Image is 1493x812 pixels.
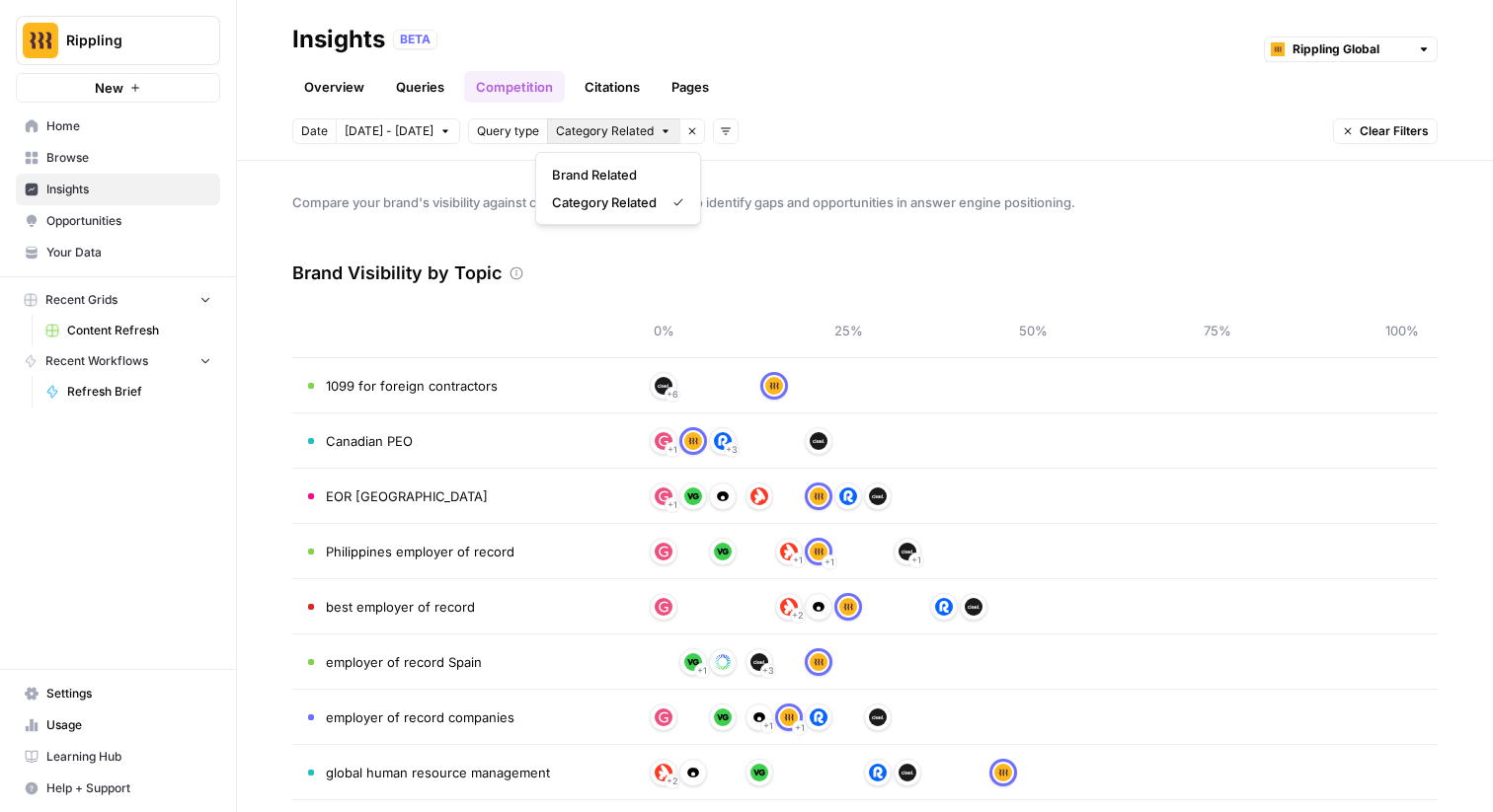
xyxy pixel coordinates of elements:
a: Refresh Brief [37,376,220,407]
img: 636jk9ile1t78s5pg1jfzjosrz8q [780,543,798,560]
span: Settings [46,685,211,702]
span: 25% [828,321,868,340]
span: New [95,78,123,98]
a: Queries [384,71,456,103]
span: Recent Grids [45,291,118,309]
img: oovm0tzhhfazcflwr70go69887p2 [684,653,702,671]
img: lnwsrvugt38i6wgehz6qjtfewm3g [810,543,827,560]
button: Workspace: Rippling [16,16,220,65]
span: Brand Related [552,165,676,185]
img: ybhjxa9n8mcsu845nkgo7g1ynw8w [965,598,982,616]
img: oovm0tzhhfazcflwr70go69887p2 [714,708,732,726]
a: Your Data [16,237,220,268]
span: Home [46,117,211,135]
span: 50% [1013,321,1053,340]
button: New [16,73,220,103]
img: 4l9abmimjm7w44lv7dk3qzeid0ms [714,432,732,450]
span: Insights [46,181,211,198]
span: 75% [1198,321,1237,340]
img: 636jk9ile1t78s5pg1jfzjosrz8q [655,764,672,781]
span: Date [301,122,328,140]
span: + 1 [668,440,677,460]
img: oovm0tzhhfazcflwr70go69887p2 [714,543,732,560]
img: oovm0tzhhfazcflwr70go69887p2 [684,487,702,505]
span: best employer of record [326,597,475,617]
a: Content Refresh [37,315,220,346]
img: nfiurdcz9dqyj7e2tl0qmxnxyoj7 [655,432,672,450]
img: lnwsrvugt38i6wgehz6qjtfewm3g [780,708,798,726]
span: + 1 [763,716,773,736]
span: Query type [477,122,539,140]
img: svqr83pat80gxfqb7ds7cr5sssjw [810,598,827,616]
img: lnwsrvugt38i6wgehz6qjtfewm3g [810,487,827,505]
a: Insights [16,174,220,205]
img: oovm0tzhhfazcflwr70go69887p2 [750,764,768,781]
a: Learning Hub [16,741,220,773]
img: nfiurdcz9dqyj7e2tl0qmxnxyoj7 [655,487,672,505]
a: Pages [660,71,721,103]
a: Usage [16,709,220,741]
span: Compare your brand's visibility against competitors across topics to identify gaps and opportunit... [292,192,1438,212]
span: Usage [46,716,211,734]
span: + 1 [668,495,677,515]
span: Recent Workflows [45,352,148,370]
span: + 1 [825,553,834,572]
span: + 2 [667,772,678,791]
img: ybhjxa9n8mcsu845nkgo7g1ynw8w [655,377,672,395]
img: svqr83pat80gxfqb7ds7cr5sssjw [714,487,732,505]
img: ybhjxa9n8mcsu845nkgo7g1ynw8w [750,653,768,671]
a: Opportunities [16,205,220,237]
span: Content Refresh [67,322,211,339]
div: Category Related [535,152,701,225]
span: + 1 [697,661,707,681]
a: Competition [464,71,565,103]
span: Opportunities [46,212,211,230]
span: employer of record Spain [326,652,482,672]
span: + 1 [911,551,921,570]
span: Learning Hub [46,748,211,766]
span: 0% [644,321,683,340]
button: Help + Support [16,773,220,804]
span: EOR [GEOGRAPHIC_DATA] [326,486,488,506]
span: global human resource management [326,763,550,782]
span: + 3 [726,440,738,460]
img: svqr83pat80gxfqb7ds7cr5sssjw [684,764,702,781]
img: ybhjxa9n8mcsu845nkgo7g1ynw8w [899,543,916,560]
img: nfiurdcz9dqyj7e2tl0qmxnxyoj7 [655,708,672,726]
span: + 3 [762,661,774,681]
span: Category Related [556,122,654,140]
img: Rippling Logo [23,23,58,58]
input: Rippling Global [1293,39,1409,59]
span: Your Data [46,244,211,261]
img: 4l9abmimjm7w44lv7dk3qzeid0ms [839,487,857,505]
span: + 6 [667,385,678,405]
img: nfiurdcz9dqyj7e2tl0qmxnxyoj7 [655,543,672,560]
span: 1099 for foreign contractors [326,376,498,396]
span: + 1 [795,718,805,738]
img: 0vpf09apw5b92v0pb12rqimbydv2 [714,653,732,671]
a: Browse [16,142,220,174]
img: lnwsrvugt38i6wgehz6qjtfewm3g [684,432,702,450]
img: lnwsrvugt38i6wgehz6qjtfewm3g [839,598,857,616]
img: svqr83pat80gxfqb7ds7cr5sssjw [750,708,768,726]
span: Browse [46,149,211,167]
a: Overview [292,71,376,103]
a: Citations [573,71,652,103]
img: ybhjxa9n8mcsu845nkgo7g1ynw8w [810,432,827,450]
span: 100% [1382,321,1422,340]
span: Help + Support [46,779,211,797]
img: lnwsrvugt38i6wgehz6qjtfewm3g [765,377,783,395]
img: 4l9abmimjm7w44lv7dk3qzeid0ms [869,764,887,781]
h3: Brand Visibility by Topic [292,259,502,287]
span: Philippines employer of record [326,542,514,561]
button: Category Related [547,118,679,144]
button: Recent Workflows [16,346,220,376]
img: 636jk9ile1t78s5pg1jfzjosrz8q [780,598,798,616]
span: Rippling [66,31,186,50]
button: [DATE] - [DATE] [336,118,460,144]
span: Canadian PEO [326,431,413,451]
img: ybhjxa9n8mcsu845nkgo7g1ynw8w [899,764,916,781]
a: Settings [16,678,220,709]
span: Refresh Brief [67,383,211,401]
span: employer of record companies [326,707,514,727]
